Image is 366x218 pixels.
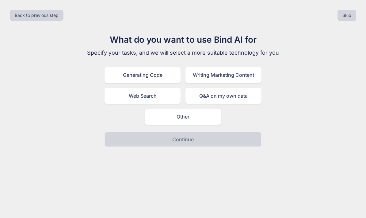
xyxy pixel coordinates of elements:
[10,10,63,21] button: Back to previous step
[145,109,221,125] div: Other
[105,132,261,147] button: Continue
[172,136,194,143] p: Continue
[185,67,261,83] div: Writing Marketing Content
[80,49,286,57] p: Specify your tasks, and we will select a more suitable technology for you
[105,88,181,104] div: Web Search
[80,33,286,46] h1: What do you want to use Bind AI for
[185,88,261,104] div: Q&A on my own data
[105,67,181,83] div: Generating Code
[337,10,356,21] button: Skip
